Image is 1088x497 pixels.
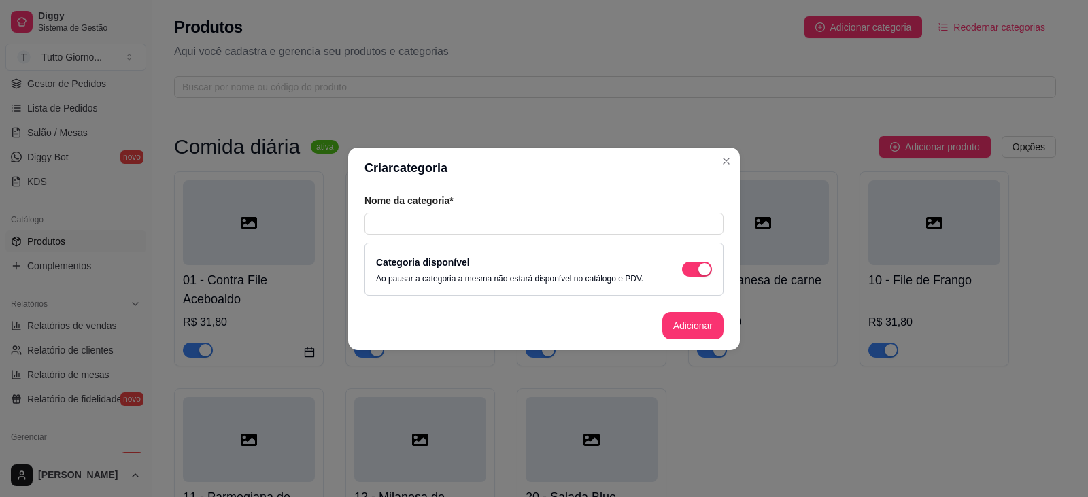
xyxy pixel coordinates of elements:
[376,257,470,268] label: Categoria disponível
[662,312,724,339] button: Adicionar
[715,150,737,172] button: Close
[364,194,724,207] article: Nome da categoria*
[348,148,740,188] header: Criar categoria
[376,273,643,284] p: Ao pausar a categoria a mesma não estará disponível no catálogo e PDV.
